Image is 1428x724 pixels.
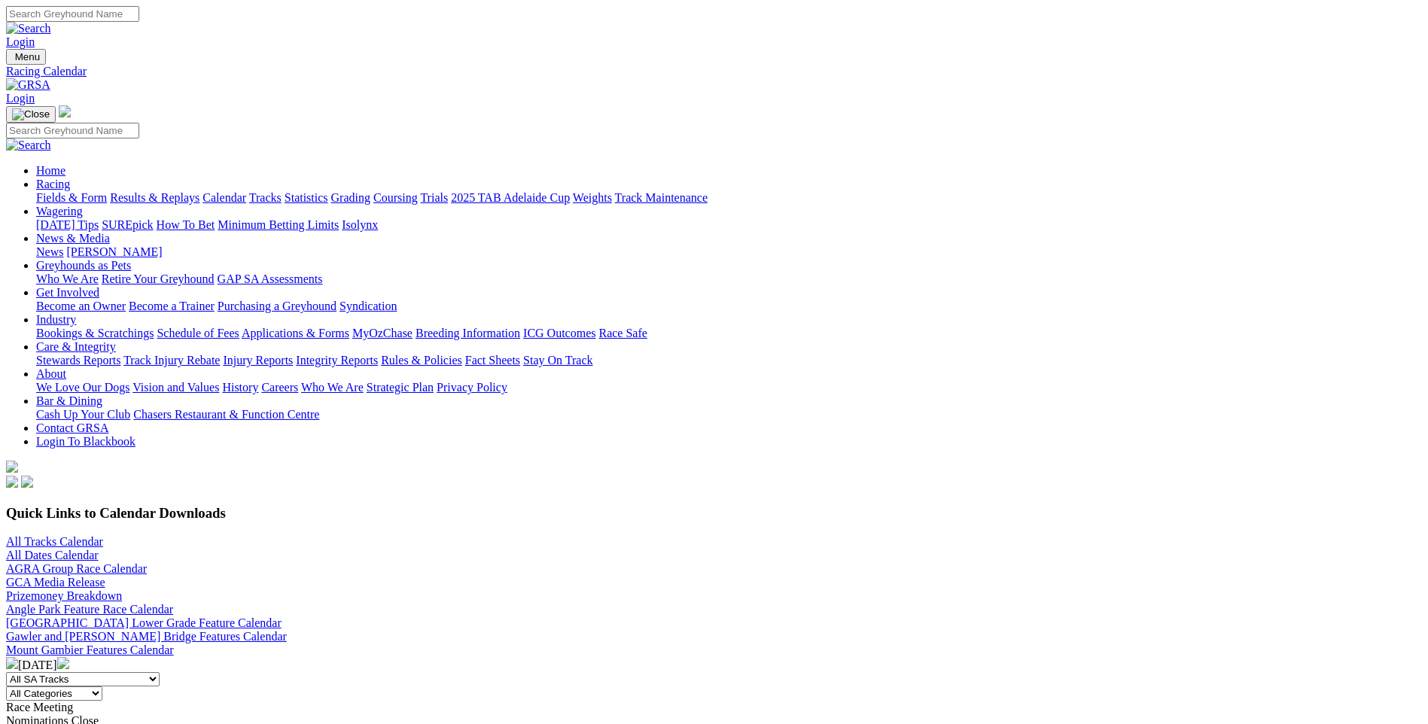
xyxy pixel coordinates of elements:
div: Wagering [36,218,1422,232]
a: Prizemoney Breakdown [6,589,122,602]
div: [DATE] [6,657,1422,672]
a: News [36,245,63,258]
a: Strategic Plan [367,381,434,394]
a: Care & Integrity [36,340,116,353]
a: Angle Park Feature Race Calendar [6,603,173,616]
a: Become a Trainer [129,300,215,312]
img: logo-grsa-white.png [6,461,18,473]
a: All Tracks Calendar [6,535,103,548]
img: logo-grsa-white.png [59,105,71,117]
a: Fields & Form [36,191,107,204]
a: Racing [36,178,70,190]
div: Bar & Dining [36,408,1422,421]
a: Statistics [285,191,328,204]
a: Calendar [202,191,246,204]
a: Results & Replays [110,191,199,204]
a: Grading [331,191,370,204]
a: Race Safe [598,327,647,339]
a: Injury Reports [223,354,293,367]
img: chevron-left-pager-white.svg [6,657,18,669]
div: Care & Integrity [36,354,1422,367]
a: Home [36,164,65,177]
a: Login [6,92,35,105]
a: Breeding Information [416,327,520,339]
a: MyOzChase [352,327,413,339]
div: Industry [36,327,1422,340]
a: Login To Blackbook [36,435,135,448]
a: All Dates Calendar [6,549,99,561]
a: Privacy Policy [437,381,507,394]
img: Search [6,22,51,35]
a: Retire Your Greyhound [102,272,215,285]
div: Race Meeting [6,701,1422,714]
a: Chasers Restaurant & Function Centre [133,408,319,421]
a: Mount Gambier Features Calendar [6,643,174,656]
div: Get Involved [36,300,1422,313]
a: Greyhounds as Pets [36,259,131,272]
a: Fact Sheets [465,354,520,367]
a: Who We Are [301,381,364,394]
a: 2025 TAB Adelaide Cup [451,191,570,204]
a: SUREpick [102,218,153,231]
a: Integrity Reports [296,354,378,367]
div: Racing [36,191,1422,205]
a: Industry [36,313,76,326]
button: Toggle navigation [6,106,56,123]
img: chevron-right-pager-white.svg [57,657,69,669]
div: Greyhounds as Pets [36,272,1422,286]
a: Bar & Dining [36,394,102,407]
a: About [36,367,66,380]
a: Schedule of Fees [157,327,239,339]
a: Trials [420,191,448,204]
a: ICG Outcomes [523,327,595,339]
a: Track Injury Rebate [123,354,220,367]
button: Toggle navigation [6,49,46,65]
a: Get Involved [36,286,99,299]
a: [DATE] Tips [36,218,99,231]
img: facebook.svg [6,476,18,488]
a: We Love Our Dogs [36,381,129,394]
a: Racing Calendar [6,65,1422,78]
input: Search [6,123,139,138]
a: History [222,381,258,394]
a: How To Bet [157,218,215,231]
input: Search [6,6,139,22]
h3: Quick Links to Calendar Downloads [6,505,1422,522]
a: Rules & Policies [381,354,462,367]
img: GRSA [6,78,50,92]
a: Weights [573,191,612,204]
a: Syndication [339,300,397,312]
a: Vision and Values [132,381,219,394]
a: Contact GRSA [36,421,108,434]
a: Coursing [373,191,418,204]
img: twitter.svg [21,476,33,488]
a: Track Maintenance [615,191,708,204]
a: [PERSON_NAME] [66,245,162,258]
a: [GEOGRAPHIC_DATA] Lower Grade Feature Calendar [6,616,282,629]
a: Minimum Betting Limits [218,218,339,231]
a: Tracks [249,191,282,204]
a: Purchasing a Greyhound [218,300,336,312]
a: Careers [261,381,298,394]
a: Stay On Track [523,354,592,367]
a: Login [6,35,35,48]
a: GAP SA Assessments [218,272,323,285]
a: Gawler and [PERSON_NAME] Bridge Features Calendar [6,630,287,643]
a: Isolynx [342,218,378,231]
img: Close [12,108,50,120]
a: Cash Up Your Club [36,408,130,421]
a: GCA Media Release [6,576,105,589]
a: AGRA Group Race Calendar [6,562,147,575]
span: Menu [15,51,40,62]
a: Become an Owner [36,300,126,312]
a: Stewards Reports [36,354,120,367]
img: Search [6,138,51,152]
div: News & Media [36,245,1422,259]
a: News & Media [36,232,110,245]
a: Bookings & Scratchings [36,327,154,339]
div: About [36,381,1422,394]
a: Applications & Forms [242,327,349,339]
a: Who We Are [36,272,99,285]
a: Wagering [36,205,83,218]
